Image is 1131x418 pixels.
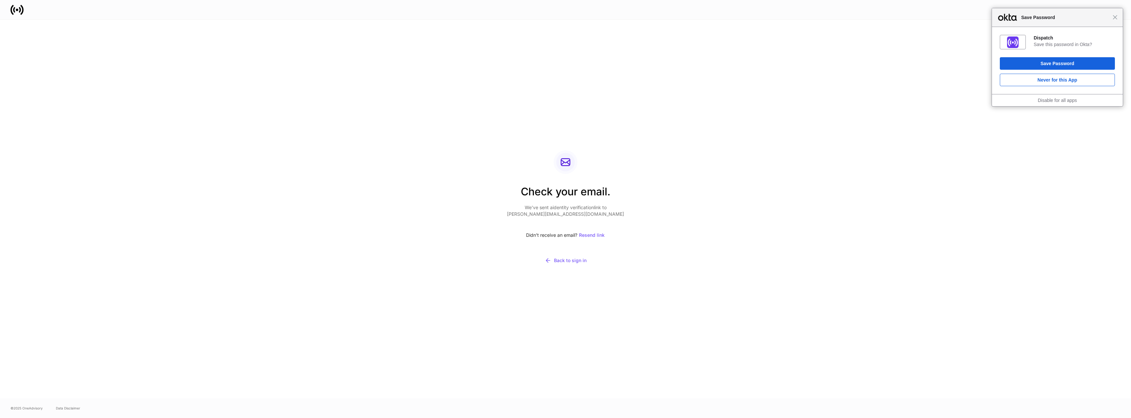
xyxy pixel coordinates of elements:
a: Disable for all apps [1038,98,1077,103]
span: Save Password [1018,13,1113,21]
span: © 2025 OneAdvisory [11,406,43,411]
div: Resend link [579,233,605,237]
button: Resend link [579,228,605,242]
span: Close [1113,15,1118,20]
div: Back to sign in [545,257,587,264]
h2: Check your email. [507,184,624,204]
a: Data Disclaimer [56,406,80,411]
button: Save Password [1000,57,1115,70]
div: Save this password in Okta? [1034,41,1115,47]
img: IoaI0QAAAAZJREFUAwDpn500DgGa8wAAAABJRU5ErkJggg== [1007,37,1019,48]
div: Didn’t receive an email? [507,228,624,242]
button: Never for this App [1000,74,1115,86]
button: Back to sign in [507,253,624,268]
p: We’ve sent a identity verification link to [PERSON_NAME][EMAIL_ADDRESS][DOMAIN_NAME] [507,204,624,217]
div: Dispatch [1034,35,1115,41]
